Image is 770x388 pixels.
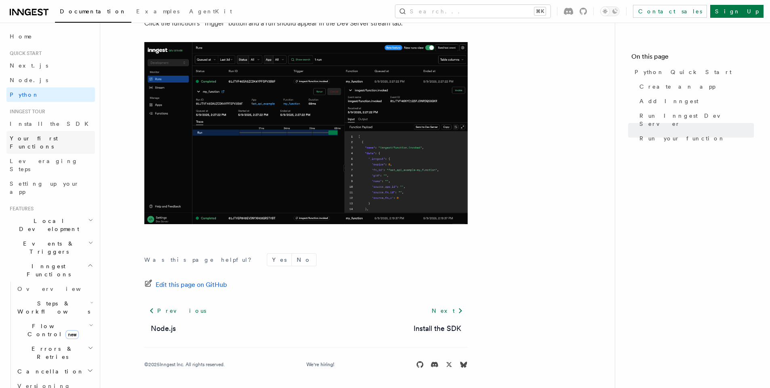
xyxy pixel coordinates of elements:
[600,6,620,16] button: Toggle dark mode
[395,5,551,18] button: Search...⌘K
[710,5,764,18] a: Sign Up
[6,108,45,115] span: Inngest tour
[631,65,754,79] a: Python Quick Start
[6,87,95,102] a: Python
[6,117,95,131] a: Install the SDK
[6,131,95,154] a: Your first Functions
[6,73,95,87] a: Node.js
[10,135,58,150] span: Your first Functions
[65,330,79,339] span: new
[639,134,725,142] span: Run your function
[6,29,95,44] a: Home
[6,154,95,176] a: Leveraging Steps
[10,180,79,195] span: Setting up your app
[636,79,754,94] a: Create an app
[267,254,291,266] button: Yes
[151,323,176,334] a: Node.js
[6,240,88,256] span: Events & Triggers
[6,214,95,236] button: Local Development
[144,361,225,368] div: © 2025 Inngest Inc. All rights reserved.
[14,367,84,375] span: Cancellation
[14,296,95,319] button: Steps & Workflows
[189,8,232,15] span: AgentKit
[14,299,90,316] span: Steps & Workflows
[534,7,546,15] kbd: ⌘K
[131,2,184,22] a: Examples
[14,364,95,379] button: Cancellation
[636,131,754,146] a: Run your function
[639,97,698,105] span: Add Inngest
[184,2,237,22] a: AgentKit
[136,8,179,15] span: Examples
[639,112,754,128] span: Run Inngest Dev Server
[60,8,127,15] span: Documentation
[635,68,732,76] span: Python Quick Start
[14,322,89,338] span: Flow Control
[10,121,93,127] span: Install the SDK
[631,52,754,65] h4: On this page
[292,254,316,266] button: No
[6,259,95,282] button: Inngest Functions
[636,108,754,131] a: Run Inngest Dev Server
[633,5,707,18] a: Contact sales
[144,256,257,264] p: Was this page helpful?
[427,303,468,318] a: Next
[6,50,42,57] span: Quick start
[14,341,95,364] button: Errors & Retries
[6,58,95,73] a: Next.js
[17,286,101,292] span: Overview
[55,2,131,23] a: Documentation
[306,361,334,368] a: We're hiring!
[10,91,39,98] span: Python
[14,282,95,296] a: Overview
[14,319,95,341] button: Flow Controlnew
[636,94,754,108] a: Add Inngest
[6,176,95,199] a: Setting up your app
[6,236,95,259] button: Events & Triggers
[10,158,78,172] span: Leveraging Steps
[144,303,211,318] a: Previous
[144,279,227,290] a: Edit this page on GitHub
[639,83,715,91] span: Create an app
[14,345,88,361] span: Errors & Retries
[144,42,468,224] img: quick-start-run.png
[6,206,34,212] span: Features
[6,262,87,278] span: Inngest Functions
[156,279,227,290] span: Edit this page on GitHub
[10,77,48,83] span: Node.js
[10,32,32,40] span: Home
[10,62,48,69] span: Next.js
[144,18,468,29] p: Click the function's "Trigger" button and a run should appear in the Dev Server stream tab:
[413,323,461,334] a: Install the SDK
[6,217,88,233] span: Local Development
